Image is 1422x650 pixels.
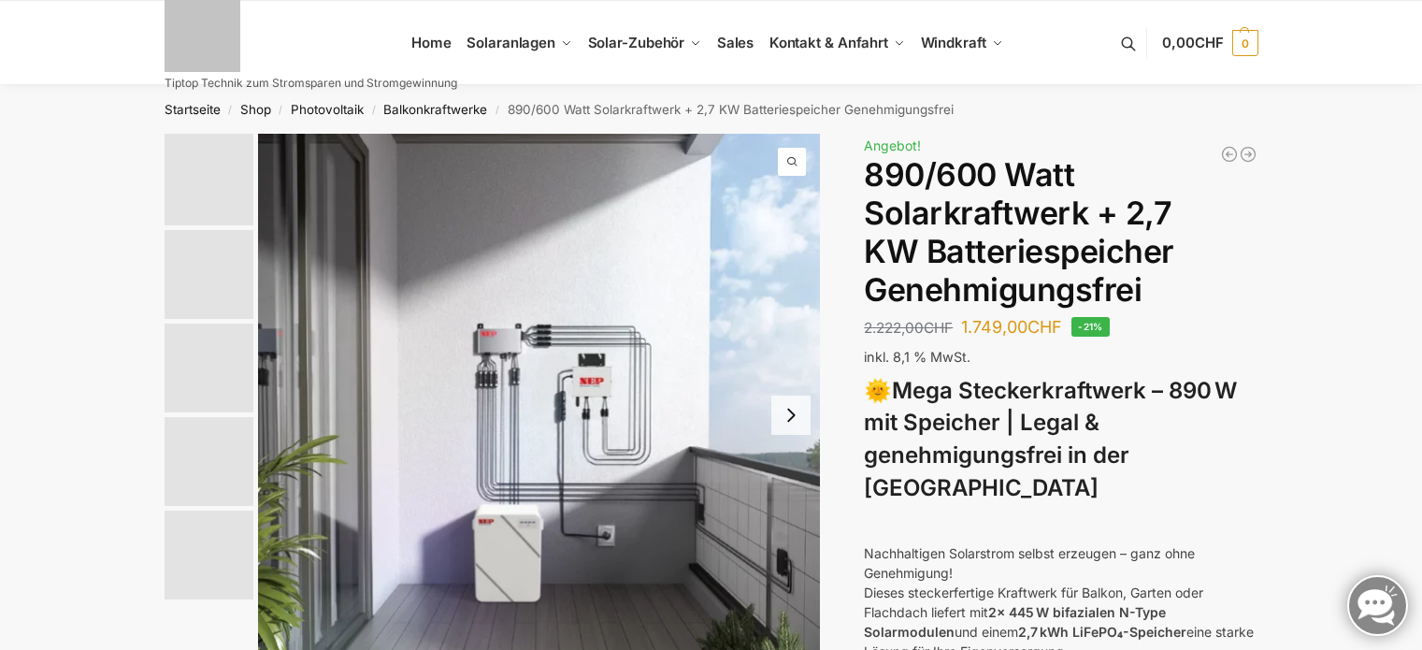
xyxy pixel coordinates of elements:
nav: Breadcrumb [131,85,1291,134]
span: CHF [1195,34,1224,51]
p: Tiptop Technik zum Stromsparen und Stromgewinnung [165,78,457,89]
a: Windkraft [912,1,1011,85]
img: Balkonkraftwerk mit 2,7kw Speicher [165,134,253,225]
span: / [271,103,291,118]
a: Solar-Zubehör [580,1,709,85]
span: CHF [924,319,953,337]
span: Solar-Zubehör [588,34,685,51]
a: Solaranlagen [459,1,580,85]
img: Bificial im Vergleich zu billig Modulen [165,324,253,412]
span: / [221,103,240,118]
bdi: 2.222,00 [864,319,953,337]
a: 0,00CHF 0 [1162,15,1257,71]
bdi: 1.749,00 [961,317,1062,337]
span: Windkraft [921,34,986,51]
span: Solaranlagen [467,34,555,51]
img: Balkonkraftwerk mit 2,7kw Speicher [165,230,253,319]
a: Photovoltaik [291,102,364,117]
strong: 2,7 kWh LiFePO₄-Speicher [1018,624,1186,640]
strong: 2x 445 W bifazialen N-Type Solarmodulen [864,604,1166,640]
img: Bificial 30 % mehr Leistung [165,511,253,599]
a: Balkonkraftwerke [383,102,487,117]
span: inkl. 8,1 % MwSt. [864,349,970,365]
img: BDS1000 [165,417,253,506]
a: Sales [709,1,761,85]
a: Mega Balkonkraftwerk 1780 Watt mit 2,7 kWh Speicher [1220,145,1239,164]
h1: 890/600 Watt Solarkraftwerk + 2,7 KW Batteriespeicher Genehmigungsfrei [864,156,1257,309]
span: CHF [1027,317,1062,337]
span: 0,00 [1162,34,1223,51]
a: Balkonkraftwerk mit Speicher 2670 Watt Solarmodulleistung mit 2kW/h Speicher [1239,145,1257,164]
button: Next slide [771,396,811,435]
span: Kontakt & Anfahrt [769,34,888,51]
strong: Mega Steckerkraftwerk – 890 W mit Speicher | Legal & genehmigungsfrei in der [GEOGRAPHIC_DATA] [864,377,1237,501]
span: Angebot! [864,137,921,153]
span: Sales [717,34,754,51]
h3: 🌞 [864,375,1257,505]
a: Startseite [165,102,221,117]
span: -21% [1071,317,1110,337]
a: Shop [240,102,271,117]
span: / [364,103,383,118]
span: / [487,103,507,118]
a: Kontakt & Anfahrt [761,1,912,85]
span: 0 [1232,30,1258,56]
